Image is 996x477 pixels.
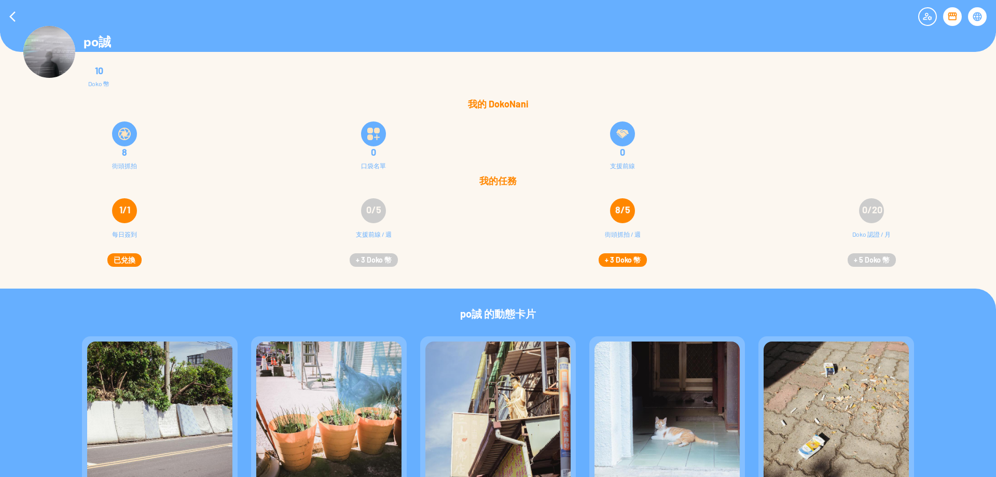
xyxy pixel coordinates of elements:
button: 已兌換 [107,253,142,267]
img: bucketListIcon.svg [367,128,380,140]
button: + 3 Doko 幣 [350,253,398,267]
button: + 5 Doko 幣 [848,253,896,267]
span: 0/20 [862,204,882,215]
div: Doko 幣 [88,80,109,87]
div: 0 [255,147,492,157]
p: po誠 [84,34,111,51]
div: 街頭抓拍 [112,162,137,169]
div: 支援前線 / 週 [356,229,392,250]
div: 街頭抓拍 / 週 [605,229,641,250]
img: Visruth.jpg not found [23,26,75,78]
div: 支援前線 [610,162,635,169]
span: 8/5 [615,204,630,215]
span: 0/5 [366,204,381,215]
div: Doko 認證 / 月 [852,229,891,250]
img: snapShot.svg [118,128,131,140]
div: 口袋名單 [361,162,386,169]
img: frontLineSupply.svg [616,128,629,140]
div: 0 [504,147,741,157]
button: + 3 Doko 幣 [599,253,647,267]
div: 8 [6,147,243,157]
div: 10 [88,65,109,76]
span: 1/1 [119,204,130,215]
div: 每日簽到 [112,229,137,250]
